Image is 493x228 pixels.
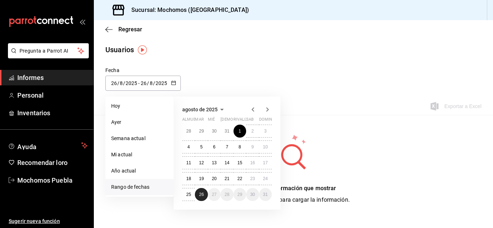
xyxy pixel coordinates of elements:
[199,176,204,181] abbr: 19 de agosto de 2025
[224,192,229,197] font: 28
[212,192,217,197] font: 27
[263,192,268,197] font: 31
[199,160,204,165] abbr: 12 de agosto de 2025
[182,117,204,122] font: almuerzo
[259,156,272,169] button: 17 de agosto de 2025
[199,192,204,197] font: 26
[17,109,50,117] font: Inventarios
[221,117,263,122] font: [DEMOGRAPHIC_DATA]
[182,125,195,138] button: 28 de julio de 2025
[186,129,191,134] font: 28
[182,188,195,201] button: 25 de agosto de 2025
[19,48,69,54] font: Pregunta a Parrot AI
[263,176,268,181] abbr: 24 de agosto de 2025
[221,188,233,201] button: 28 de agosto de 2025
[250,160,255,165] font: 16
[212,129,217,134] abbr: 30 de julio de 2025
[234,117,253,122] font: rivalizar
[17,143,37,151] font: Ayuda
[186,160,191,165] font: 11
[199,129,204,134] font: 29
[199,129,204,134] abbr: 29 de julio de 2025
[251,129,254,134] font: 2
[182,140,195,153] button: 4 de agosto de 2025
[246,117,254,125] abbr: sábado
[186,129,191,134] abbr: 28 de julio de 2025
[17,74,44,81] font: Informes
[186,176,191,181] abbr: 18 de agosto de 2025
[221,156,233,169] button: 14 de agosto de 2025
[224,129,229,134] abbr: 31 de julio de 2025
[212,176,217,181] font: 20
[246,156,259,169] button: 16 de agosto de 2025
[237,160,242,165] abbr: 15 de agosto de 2025
[9,218,60,224] font: Sugerir nueva función
[117,80,119,86] font: /
[186,192,191,197] abbr: 25 de agosto de 2025
[234,140,246,153] button: 8 de agosto de 2025
[212,160,217,165] abbr: 13 de agosto de 2025
[239,129,241,134] abbr: 1 de agosto de 2025
[213,144,215,149] font: 6
[226,144,228,149] abbr: 7 de agosto de 2025
[208,140,221,153] button: 6 de agosto de 2025
[131,6,249,13] font: Sucursal: Mochomos ([GEOGRAPHIC_DATA])
[187,144,190,149] abbr: 4 de agosto de 2025
[199,176,204,181] font: 19
[239,129,241,134] font: 1
[259,117,276,125] abbr: domingo
[17,159,67,166] font: Recomendar loro
[224,160,229,165] font: 14
[263,144,268,149] font: 10
[208,125,221,138] button: 30 de julio de 2025
[138,80,140,86] font: -
[224,129,229,134] font: 31
[224,192,229,197] abbr: 28 de agosto de 2025
[138,45,147,54] img: Marcador de información sobre herramientas
[8,43,89,58] button: Pregunta a Parrot AI
[263,176,268,181] font: 24
[264,129,267,134] font: 3
[251,129,254,134] abbr: 2 de agosto de 2025
[234,156,246,169] button: 15 de agosto de 2025
[234,117,253,125] abbr: viernes
[182,105,226,114] button: agosto de 2025
[5,52,89,60] a: Pregunta a Parrot AI
[264,129,267,134] abbr: 3 de agosto de 2025
[239,144,241,149] font: 8
[212,176,217,181] abbr: 20 de agosto de 2025
[200,144,203,149] abbr: 5 de agosto de 2025
[182,107,218,112] font: agosto de 2025
[237,176,242,181] abbr: 22 de agosto de 2025
[263,160,268,165] font: 17
[237,192,242,197] font: 29
[123,80,125,86] font: /
[111,119,122,125] font: Ayer
[17,176,73,184] font: Mochomos Puebla
[263,160,268,165] abbr: 17 de agosto de 2025
[199,192,204,197] abbr: 26 de agosto de 2025
[140,80,147,86] input: Día
[251,144,254,149] font: 9
[79,19,85,24] button: abrir_cajón_menú
[195,140,208,153] button: 5 de agosto de 2025
[234,172,246,185] button: 22 de agosto de 2025
[208,156,221,169] button: 13 de agosto de 2025
[250,176,255,181] abbr: 23 de agosto de 2025
[105,26,142,33] button: Regresar
[259,188,272,201] button: 31 de agosto de 2025
[199,160,204,165] font: 12
[208,172,221,185] button: 20 de agosto de 2025
[212,160,217,165] font: 13
[224,176,229,181] abbr: 21 de agosto de 2025
[221,125,233,138] button: 31 de julio de 2025
[195,125,208,138] button: 29 de julio de 2025
[186,176,191,181] font: 18
[200,144,203,149] font: 5
[234,125,246,138] button: 1 de agosto de 2025
[195,117,204,125] abbr: martes
[208,117,215,122] font: mié
[195,172,208,185] button: 19 de agosto de 2025
[111,135,145,141] font: Semana actual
